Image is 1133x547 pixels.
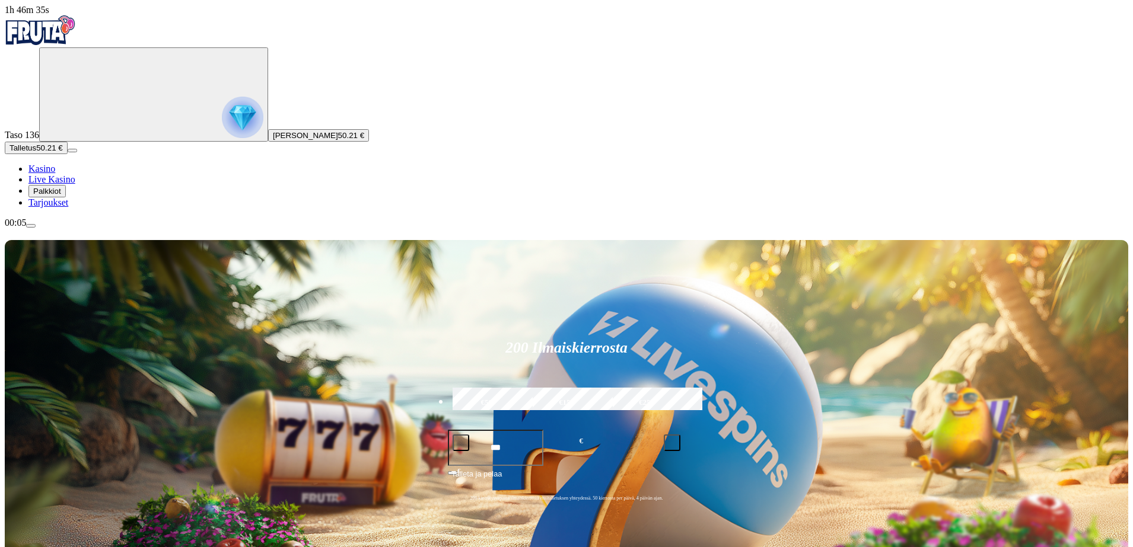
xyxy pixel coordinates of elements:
[530,386,603,420] label: €150
[5,130,39,140] span: Taso 136
[5,15,1128,208] nav: Primary
[268,129,369,142] button: [PERSON_NAME]50.21 €
[222,97,263,138] img: reward progress
[68,149,77,152] button: menu
[39,47,268,142] button: reward progress
[28,197,68,207] a: Tarjoukset
[5,37,76,47] a: Fruta
[338,131,364,140] span: 50.21 €
[28,185,66,197] button: Palkkiot
[448,468,685,490] button: Talleta ja pelaa
[664,434,680,451] button: plus icon
[610,386,683,420] label: €250
[5,142,68,154] button: Talletusplus icon50.21 €
[26,224,36,228] button: menu
[33,187,61,196] span: Palkkiot
[5,5,49,15] span: user session time
[5,217,26,228] span: 00:05
[5,164,1128,208] nav: Main menu
[580,436,583,447] span: €
[9,143,36,152] span: Talletus
[28,174,75,184] a: Live Kasino
[5,15,76,45] img: Fruta
[453,434,469,451] button: minus icon
[273,131,338,140] span: [PERSON_NAME]
[28,164,55,174] a: Kasino
[36,143,62,152] span: 50.21 €
[457,467,461,474] span: €
[450,386,523,420] label: €50
[451,468,502,490] span: Talleta ja pelaa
